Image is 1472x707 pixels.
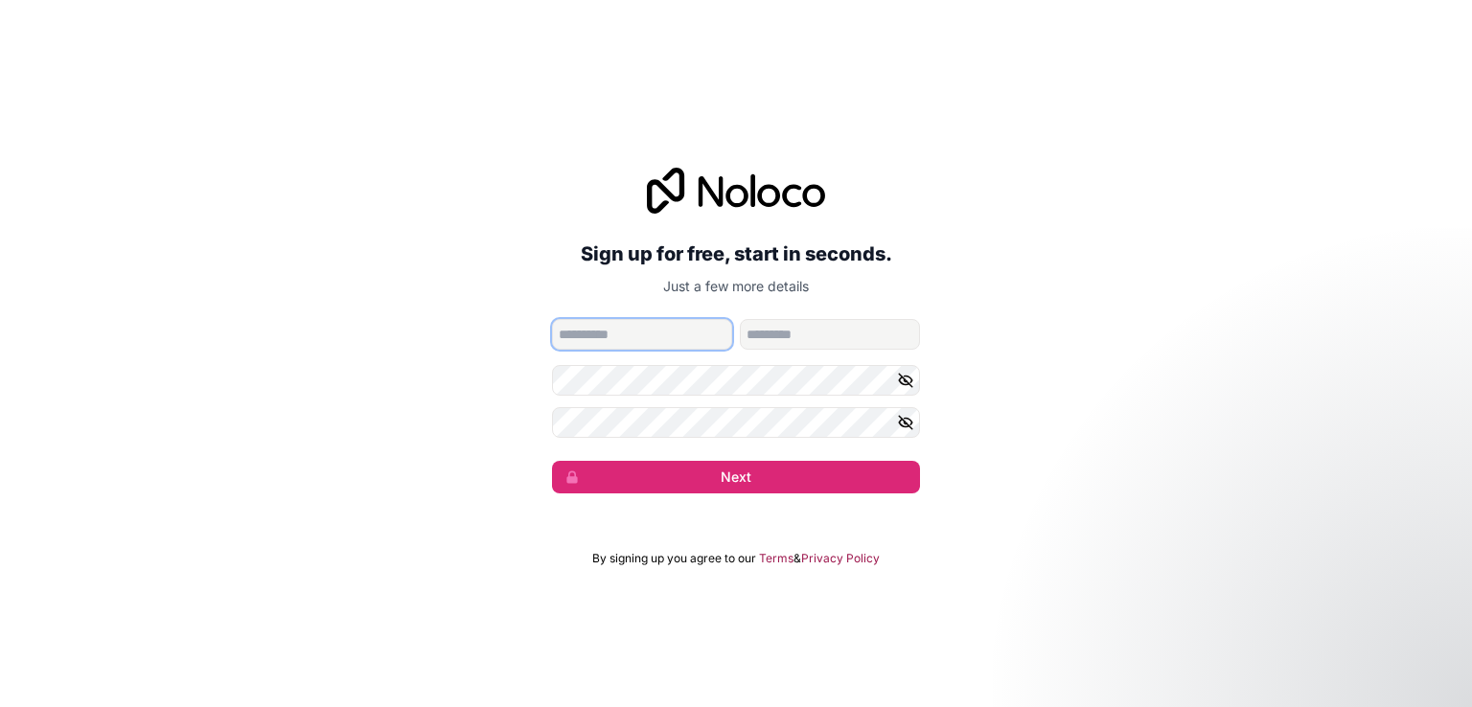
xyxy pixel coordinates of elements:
button: Next [552,461,920,493]
h2: Sign up for free, start in seconds. [552,237,920,271]
a: Privacy Policy [801,551,880,566]
input: Confirm password [552,407,920,438]
span: & [793,551,801,566]
p: Just a few more details [552,277,920,296]
input: Password [552,365,920,396]
iframe: Intercom notifications message [1089,563,1472,697]
a: Terms [759,551,793,566]
input: given-name [552,319,732,350]
span: By signing up you agree to our [592,551,756,566]
input: family-name [740,319,920,350]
